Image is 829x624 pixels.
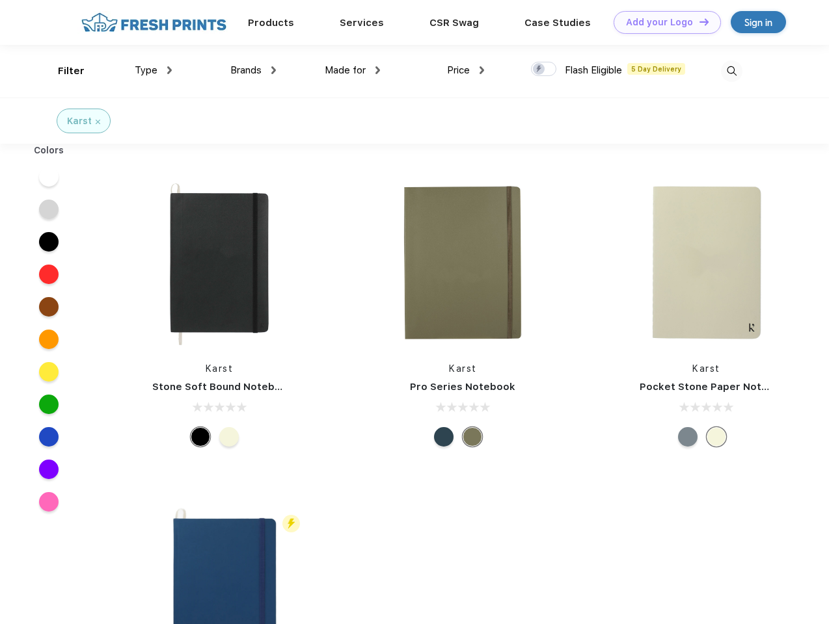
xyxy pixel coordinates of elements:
div: Black [191,427,210,447]
a: Pro Series Notebook [410,381,515,393]
span: Price [447,64,470,76]
img: filter_cancel.svg [96,120,100,124]
a: Karst [206,363,234,374]
img: DT [700,18,709,25]
span: Type [135,64,157,76]
div: Add your Logo [626,17,693,28]
a: CSR Swag [429,17,479,29]
div: Colors [24,144,74,157]
img: func=resize&h=266 [620,176,793,349]
img: dropdown.png [480,66,484,74]
a: Services [340,17,384,29]
img: func=resize&h=266 [376,176,549,349]
a: Karst [692,363,720,374]
a: Products [248,17,294,29]
span: Flash Eligible [565,64,622,76]
a: Stone Soft Bound Notebook [152,381,293,393]
img: desktop_search.svg [721,60,742,82]
div: Olive [463,427,482,447]
div: Navy [434,427,454,447]
div: Filter [58,64,85,79]
span: Made for [325,64,366,76]
img: fo%20logo%202.webp [77,11,230,34]
a: Karst [449,363,477,374]
a: Pocket Stone Paper Notebook [640,381,793,393]
img: func=resize&h=266 [133,176,306,349]
div: Gray [678,427,698,447]
div: Sign in [744,15,772,30]
img: flash_active_toggle.svg [282,515,300,532]
span: 5 Day Delivery [627,63,685,75]
img: dropdown.png [375,66,380,74]
img: dropdown.png [271,66,276,74]
img: dropdown.png [167,66,172,74]
div: Karst [67,114,92,128]
a: Sign in [731,11,786,33]
span: Brands [230,64,262,76]
div: Beige [219,427,239,447]
div: Beige [707,427,726,447]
